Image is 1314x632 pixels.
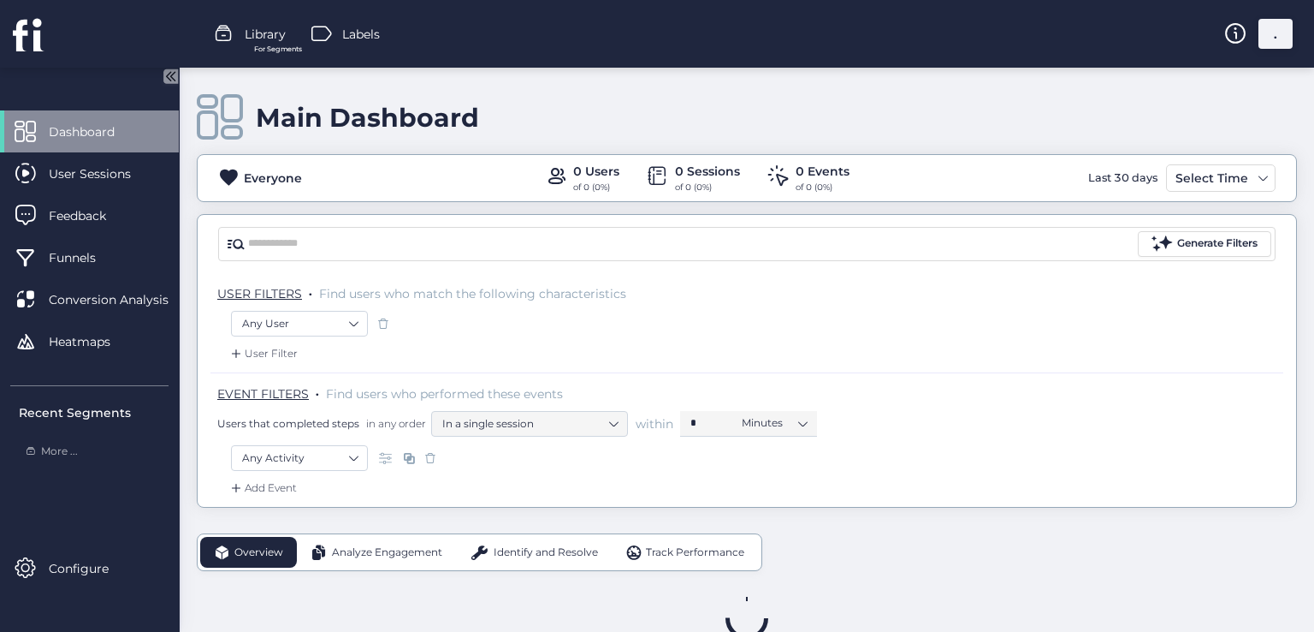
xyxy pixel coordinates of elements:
nz-select-item: Minutes [742,410,807,436]
span: Find users who match the following characteristics [319,286,626,301]
span: Find users who performed these events [326,386,563,402]
div: of 0 (0%) [675,181,740,194]
div: 0 Users [573,162,619,181]
span: EVENT FILTERS [217,386,309,402]
nz-select-item: Any Activity [242,445,357,471]
span: Identify and Resolve [494,545,598,561]
span: USER FILTERS [217,286,302,301]
button: Generate Filters [1138,231,1271,257]
div: User Filter [228,345,298,362]
span: within [636,415,673,432]
span: Conversion Analysis [49,290,194,309]
div: Select Time [1171,168,1252,188]
div: Add Event [228,480,297,497]
span: Analyze Engagement [332,545,442,561]
span: . [316,383,319,400]
div: Main Dashboard [256,102,479,134]
div: 0 Sessions [675,162,740,181]
nz-select-item: Any User [242,311,357,337]
span: User Sessions [49,164,157,183]
span: Heatmaps [49,332,136,351]
span: Funnels [49,248,121,267]
div: Recent Segments [19,403,169,422]
div: of 0 (0%) [573,181,619,194]
span: Configure [49,559,134,578]
span: Users that completed steps [217,416,359,431]
nz-select-item: In a single session [442,411,617,437]
span: Overview [234,545,283,561]
span: . [309,283,312,300]
div: 0 Events [796,162,849,181]
span: Track Performance [646,545,744,561]
span: Dashboard [49,122,140,141]
div: . [1258,19,1293,49]
div: Everyone [244,169,302,188]
span: Labels [342,25,380,44]
span: Feedback [49,206,132,225]
div: of 0 (0%) [796,181,849,194]
span: More ... [41,444,78,460]
div: Last 30 days [1084,164,1162,192]
span: in any order [363,416,426,431]
span: Library [245,25,286,44]
div: Generate Filters [1177,236,1258,252]
span: For Segments [254,44,302,55]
